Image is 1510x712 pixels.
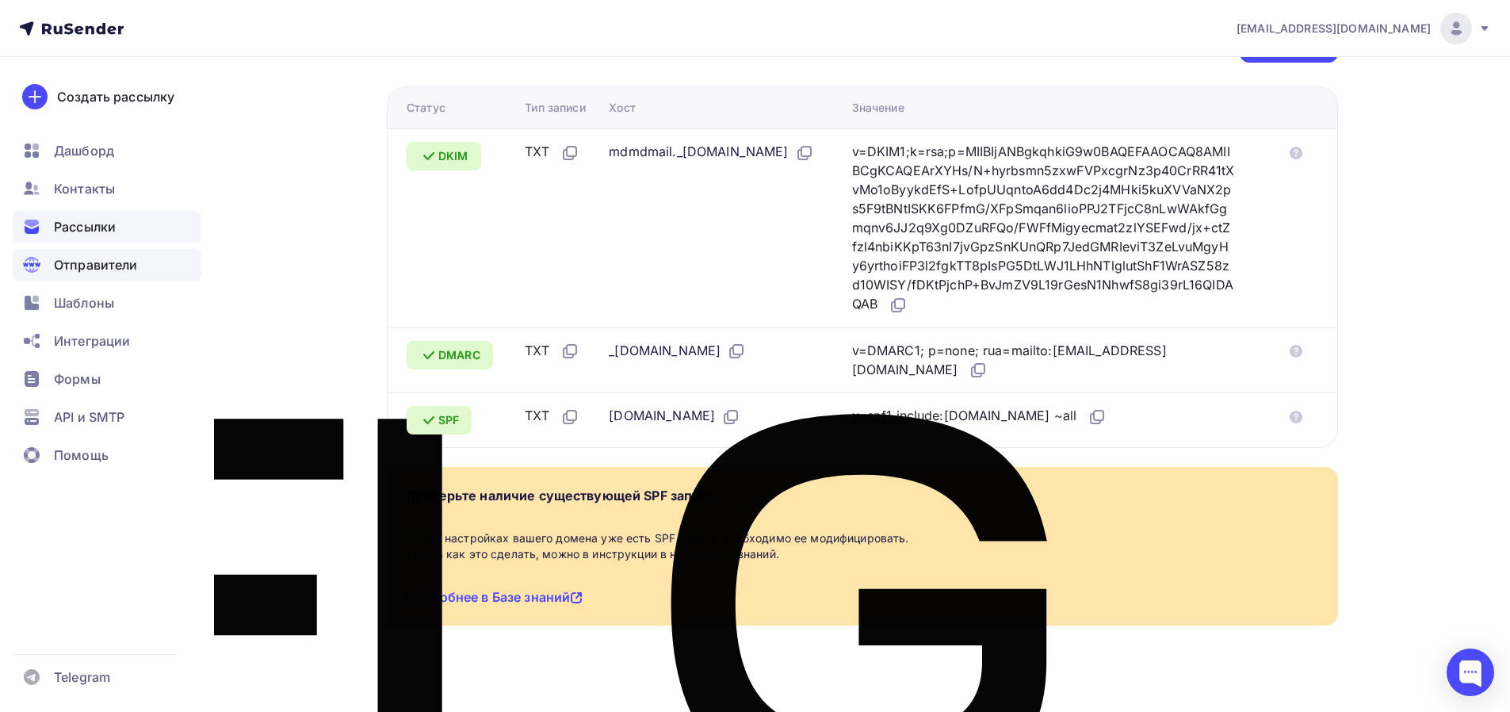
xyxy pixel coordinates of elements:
[54,408,124,427] span: API и SMTP
[407,100,445,116] div: Статус
[54,217,116,236] span: Рассылки
[1237,21,1431,36] span: [EMAIL_ADDRESS][DOMAIN_NAME]
[13,287,201,319] a: Шаблоны
[54,179,115,198] span: Контакты
[57,87,174,106] div: Создать рассылку
[525,142,579,163] div: TXT
[13,173,201,205] a: Контакты
[54,446,109,465] span: Помощь
[609,100,636,116] div: Хост
[13,249,201,281] a: Отправители
[13,211,201,243] a: Рассылки
[54,369,101,389] span: Формы
[54,293,114,312] span: Шаблоны
[54,141,114,160] span: Дашборд
[438,148,468,164] span: DKIM
[13,363,201,395] a: Формы
[438,347,480,363] span: DMARC
[1237,13,1491,44] a: [EMAIL_ADDRESS][DOMAIN_NAME]
[54,331,130,350] span: Интеграции
[54,255,138,274] span: Отправители
[852,100,904,116] div: Значение
[54,668,110,687] span: Telegram
[13,135,201,167] a: Дашборд
[525,100,585,116] div: Тип записи
[438,412,459,428] span: SPF
[609,142,813,163] div: mdmdmail._[DOMAIN_NAME]
[852,142,1236,315] div: v=DKIM1;k=rsa;p=MIIBIjANBgkqhkiG9w0BAQEFAAOCAQ8AMIIBCgKCAQEArXYHs/N+hyrbsmn5zxwFVPxcgrNz3p40CrRR4...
